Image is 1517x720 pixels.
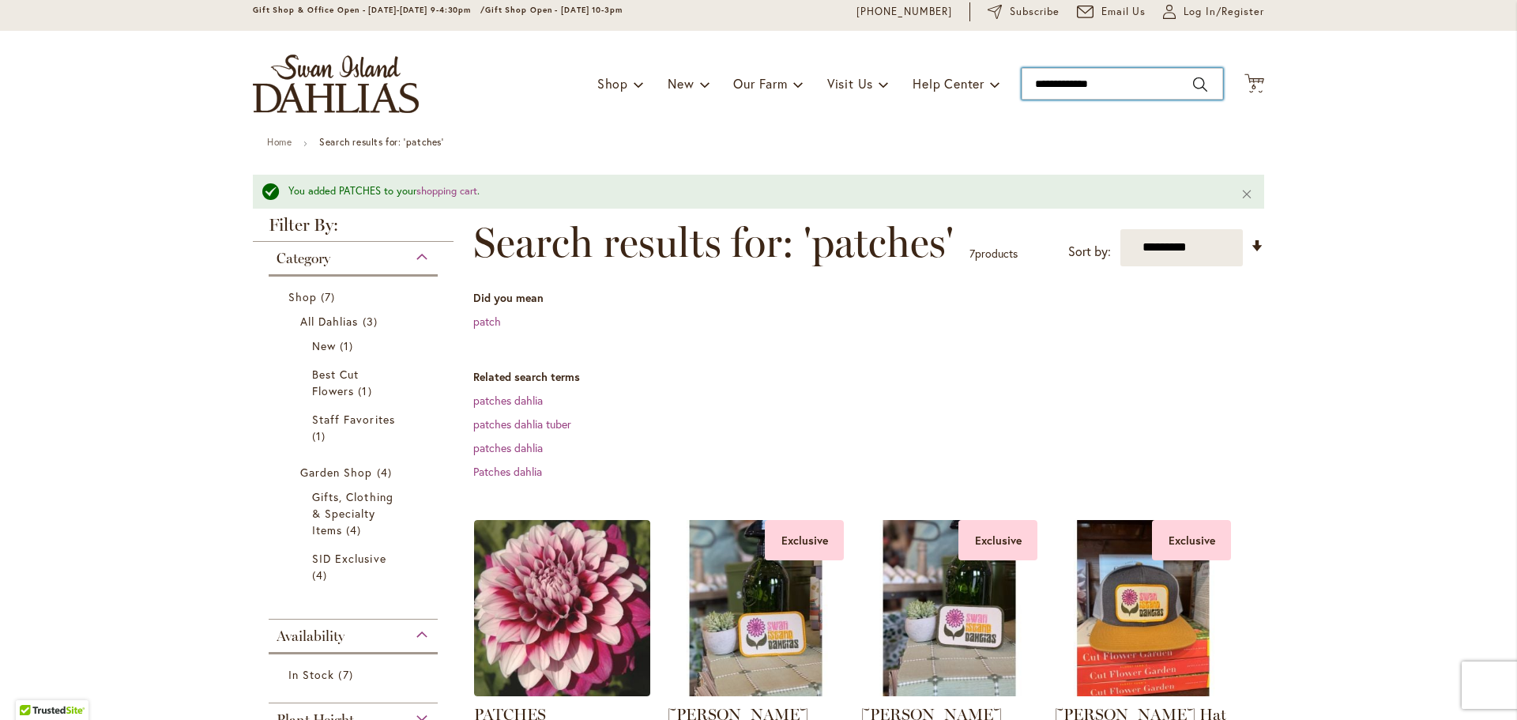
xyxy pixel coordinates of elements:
[312,366,398,399] a: Best Cut Flowers
[474,520,650,696] img: Patches
[958,520,1037,560] div: Exclusive
[338,666,356,683] span: 7
[277,250,330,267] span: Category
[253,55,419,113] a: store logo
[1163,4,1264,20] a: Log In/Register
[288,289,317,304] span: Shop
[733,75,787,92] span: Our Farm
[1152,520,1231,560] div: Exclusive
[473,464,542,479] a: Patches dahlia
[346,522,365,538] span: 4
[319,136,443,148] strong: Search results for: 'patches'
[321,288,339,305] span: 7
[765,520,844,560] div: Exclusive
[861,684,1037,699] a: SID Grafletics Groovy Patch Green Exclusive
[288,288,422,305] a: Shop
[12,664,56,708] iframe: Launch Accessibility Center
[668,684,844,699] a: SID Grafletics Groovy Patch Gold Exclusive
[312,551,386,566] span: SID Exclusive
[1010,4,1060,20] span: Subscribe
[1184,4,1264,20] span: Log In/Register
[1068,237,1111,266] label: Sort by:
[253,217,454,242] strong: Filter By:
[363,313,382,330] span: 3
[1244,74,1264,95] button: 6
[288,184,1217,199] div: You added PATCHES to your .
[668,520,844,696] img: SID Grafletics Groovy Patch Gold
[340,337,357,354] span: 1
[312,412,395,427] span: Staff Favorites
[1077,4,1146,20] a: Email Us
[300,465,373,480] span: Garden Shop
[300,464,410,481] a: Garden Shop
[312,338,336,353] span: New
[473,417,571,432] a: patches dahlia tuber
[473,290,1264,306] dt: Did you mean
[312,489,393,537] span: Gifts, Clothing & Specialty Items
[288,666,422,683] a: In Stock 7
[253,5,485,15] span: Gift Shop & Office Open - [DATE]-[DATE] 9-4:30pm /
[668,75,694,92] span: New
[267,136,292,148] a: Home
[377,464,396,481] span: 4
[827,75,873,92] span: Visit Us
[1055,520,1231,696] img: SID Patch Trucker Hat
[312,567,331,583] span: 4
[473,440,543,455] a: patches dahlia
[473,314,501,329] a: patch
[969,246,975,261] span: 7
[312,411,398,444] a: Staff Favorites
[988,4,1060,20] a: Subscribe
[288,667,334,682] span: In Stock
[861,520,1037,696] img: SID Grafletics Groovy Patch Green
[1252,81,1257,92] span: 6
[473,369,1264,385] dt: Related search terms
[312,550,398,583] a: SID Exclusive
[312,428,329,444] span: 1
[856,4,952,20] a: [PHONE_NUMBER]
[913,75,984,92] span: Help Center
[485,5,623,15] span: Gift Shop Open - [DATE] 10-3pm
[312,488,398,538] a: Gifts, Clothing &amp; Specialty Items
[300,313,410,330] a: All Dahlias
[416,184,477,198] a: shopping cart
[969,241,1018,266] p: products
[1055,684,1231,699] a: SID Patch Trucker Hat Exclusive
[473,393,543,408] a: patches dahlia
[1101,4,1146,20] span: Email Us
[277,628,344,645] span: Availability
[597,75,628,92] span: Shop
[358,383,375,399] span: 1
[474,684,650,699] a: Patches
[312,337,398,354] a: New
[312,367,359,398] span: Best Cut Flowers
[300,314,359,329] span: All Dahlias
[473,219,954,266] span: Search results for: 'patches'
